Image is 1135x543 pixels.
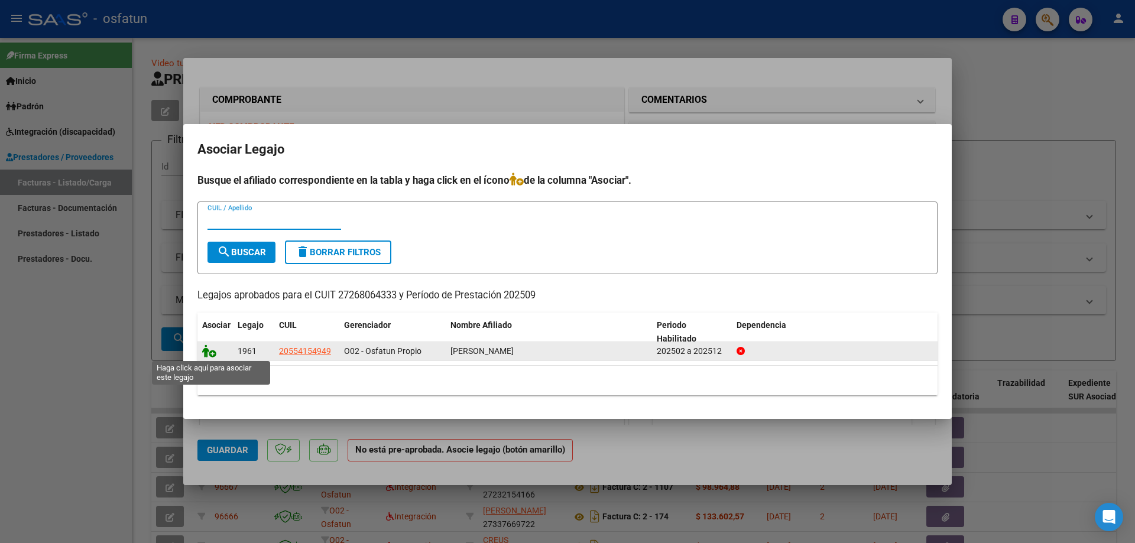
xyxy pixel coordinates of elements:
h2: Asociar Legajo [197,138,938,161]
span: Borrar Filtros [296,247,381,258]
span: O02 - Osfatun Propio [344,346,421,356]
span: Dependencia [737,320,786,330]
h4: Busque el afiliado correspondiente en la tabla y haga click en el ícono de la columna "Asociar". [197,173,938,188]
p: Legajos aprobados para el CUIT 27268064333 y Período de Prestación 202509 [197,288,938,303]
span: Legajo [238,320,264,330]
span: Asociar [202,320,231,330]
span: CUIL [279,320,297,330]
datatable-header-cell: Dependencia [732,313,938,352]
datatable-header-cell: Asociar [197,313,233,352]
datatable-header-cell: Gerenciador [339,313,446,352]
span: Buscar [217,247,266,258]
span: 1961 [238,346,257,356]
span: Gerenciador [344,320,391,330]
div: 202502 a 202512 [657,344,727,358]
datatable-header-cell: Periodo Habilitado [652,313,732,352]
datatable-header-cell: CUIL [274,313,339,352]
div: Open Intercom Messenger [1095,503,1123,531]
button: Borrar Filtros [285,240,391,264]
mat-icon: search [217,245,231,259]
mat-icon: delete [296,245,310,259]
span: Nombre Afiliado [450,320,512,330]
datatable-header-cell: Nombre Afiliado [446,313,652,352]
div: 1 registros [197,366,938,395]
span: 20554154949 [279,346,331,356]
datatable-header-cell: Legajo [233,313,274,352]
span: LOPEZ GIOVANNI VALENTIN [450,346,514,356]
span: Periodo Habilitado [657,320,696,343]
button: Buscar [207,242,275,263]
